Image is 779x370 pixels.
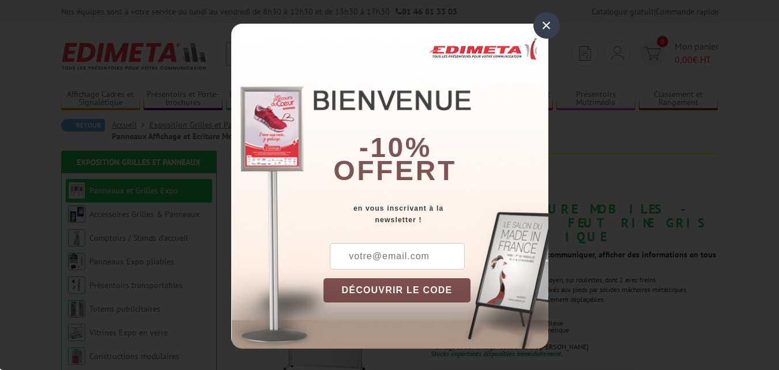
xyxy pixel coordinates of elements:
font: offert [333,155,457,186]
b: -10% [359,132,432,163]
div: en vous inscrivant à la newsletter ! [323,203,548,226]
button: DÉCOUVRIR LE CODE [323,278,471,302]
input: votre@email.com [330,243,465,270]
div: × [533,12,560,39]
